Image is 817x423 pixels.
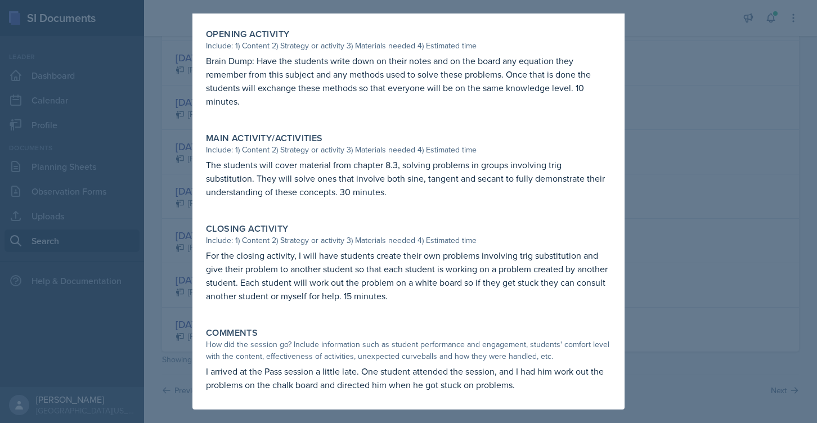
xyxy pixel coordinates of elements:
div: Include: 1) Content 2) Strategy or activity 3) Materials needed 4) Estimated time [206,144,611,156]
p: I arrived at the Pass session a little late. One student attended the session, and I had him work... [206,364,611,391]
label: Main Activity/Activities [206,133,323,144]
p: For the closing activity, I will have students create their own problems involving trig substitut... [206,249,611,303]
p: The students will cover material from chapter 8.3, solving problems in groups involving trig subs... [206,158,611,199]
p: Brain Dump: Have the students write down on their notes and on the board any equation they rememb... [206,54,611,108]
label: Comments [206,327,258,339]
label: Opening Activity [206,29,289,40]
div: Include: 1) Content 2) Strategy or activity 3) Materials needed 4) Estimated time [206,40,611,52]
label: Closing Activity [206,223,288,235]
div: Include: 1) Content 2) Strategy or activity 3) Materials needed 4) Estimated time [206,235,611,246]
div: How did the session go? Include information such as student performance and engagement, students'... [206,339,611,362]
